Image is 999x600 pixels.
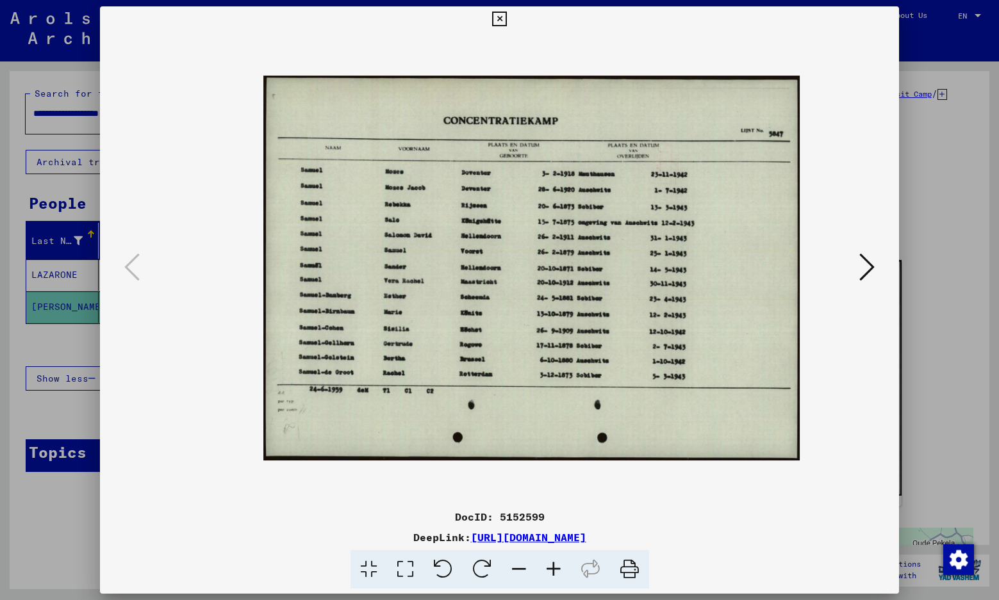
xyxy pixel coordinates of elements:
[943,544,973,574] div: Change consent
[100,530,899,545] div: DeepLink:
[263,76,800,460] img: 001.jpg
[100,509,899,524] div: DocID: 5152599
[471,531,586,544] a: [URL][DOMAIN_NAME]
[943,544,974,575] img: Change consent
